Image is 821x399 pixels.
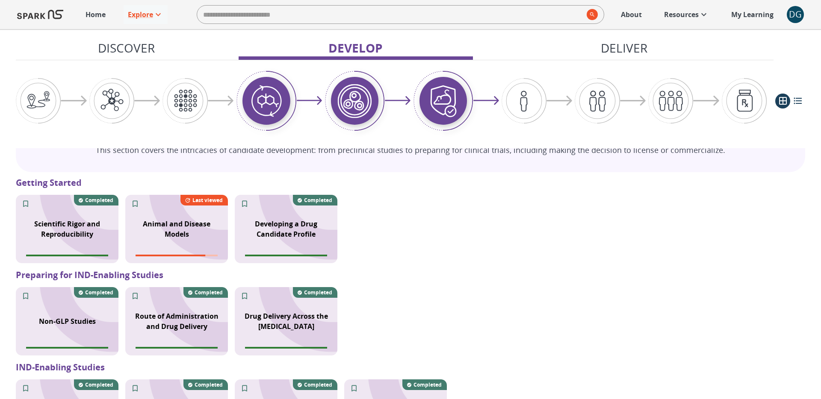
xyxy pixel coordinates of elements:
svg: Add to My Learning [240,384,249,393]
p: My Learning [731,9,774,20]
img: arrow-right [473,96,499,106]
div: SPARK NS branding pattern [16,195,118,263]
p: Resources [664,9,699,20]
p: Discover [98,39,155,57]
p: Home [86,9,106,20]
p: Deliver [601,39,647,57]
p: Completed [413,381,442,388]
p: Route of Administration and Drug Delivery [130,311,223,332]
button: grid view [775,94,790,109]
p: Last viewed [192,197,223,204]
div: SPARK NS branding pattern [16,287,118,355]
p: Scientific Rigor and Reproducibility [21,219,113,239]
p: Explore [128,9,153,20]
a: Explore [124,5,168,24]
svg: Add to My Learning [131,384,139,393]
p: Completed [85,289,113,296]
svg: Add to My Learning [21,199,30,208]
img: arrow-right [620,96,646,106]
span: Module completion progress of user [245,347,327,349]
a: My Learning [727,5,778,24]
div: SPARK NS branding pattern [235,195,337,263]
a: Resources [660,5,713,24]
div: SPARK NS branding pattern [125,195,228,263]
span: Module completion progress of user [26,255,108,256]
svg: Add to My Learning [21,292,30,300]
p: Completed [304,289,332,296]
img: arrow-right [61,96,87,106]
p: Completed [304,197,332,204]
img: arrow-right [208,96,234,106]
p: Completed [195,289,223,296]
button: list view [790,94,805,109]
p: Develop [328,39,383,57]
img: arrow-right [296,96,322,106]
img: arrow-right [693,96,719,106]
p: Completed [304,381,332,388]
p: IND-Enabling Studies [16,361,805,374]
a: Home [81,5,110,24]
span: Module completion progress of user [26,347,108,349]
div: DG [787,6,804,23]
svg: Add to My Learning [131,292,139,300]
svg: Add to My Learning [240,292,249,300]
p: Completed [85,381,113,388]
div: SPARK NS branding pattern [235,287,337,355]
p: About [621,9,642,20]
button: search [583,6,598,23]
p: Non-GLP Studies [39,316,96,326]
img: arrow-right [134,96,160,106]
svg: Add to My Learning [240,199,249,208]
span: Module completion progress of user [136,347,218,349]
p: This section covers the intricacies of candidate development: from preclinical studies to prepari... [43,144,778,156]
svg: Add to My Learning [350,384,358,393]
span: Module completion progress of user [245,255,327,256]
p: Animal and Disease Models [130,219,223,239]
svg: Add to My Learning [131,199,139,208]
svg: Add to My Learning [21,384,30,393]
img: Logo of SPARK at Stanford [17,4,63,25]
div: SPARK NS branding pattern [125,287,228,355]
span: Module completion progress of user [136,255,218,256]
a: About [617,5,646,24]
button: account of current user [787,6,804,23]
p: Drug Delivery Across the [MEDICAL_DATA] [240,311,332,332]
p: Preparing for IND-Enabling Studies [16,269,805,282]
p: Completed [85,197,113,204]
div: Graphic showing the progression through the Discover, Develop, and Deliver pipeline, highlighting... [16,70,767,131]
p: Getting Started [16,176,805,189]
img: arrow-right [546,96,573,106]
p: Developing a Drug Candidate Profile [240,219,332,239]
img: arrow-right [384,96,410,106]
p: Completed [195,381,223,388]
